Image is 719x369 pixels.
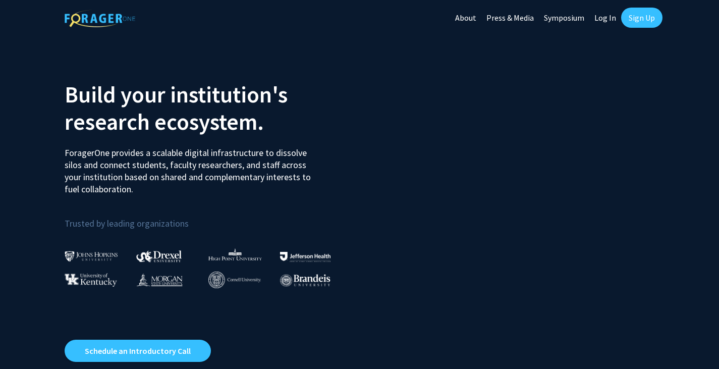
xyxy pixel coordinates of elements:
[65,251,118,261] img: Johns Hopkins University
[136,250,182,262] img: Drexel University
[208,272,261,288] img: Cornell University
[65,340,211,362] a: Opens in a new tab
[65,203,352,231] p: Trusted by leading organizations
[65,139,318,195] p: ForagerOne provides a scalable digital infrastructure to dissolve silos and connect students, fac...
[208,248,262,260] img: High Point University
[136,273,183,286] img: Morgan State University
[280,252,330,261] img: Thomas Jefferson University
[65,81,352,135] h2: Build your institution's research ecosystem.
[280,274,330,287] img: Brandeis University
[65,10,135,27] img: ForagerOne Logo
[65,273,117,287] img: University of Kentucky
[621,8,662,28] a: Sign Up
